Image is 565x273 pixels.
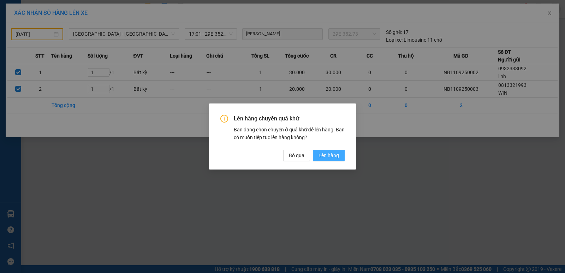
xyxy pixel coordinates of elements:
[234,126,345,141] div: Bạn đang chọn chuyến ở quá khứ để lên hàng. Bạn có muốn tiếp tục lên hàng không?
[319,152,339,159] span: Lên hàng
[234,115,345,123] span: Lên hàng chuyến quá khứ
[220,115,228,123] span: info-circle
[313,150,345,161] button: Lên hàng
[283,150,310,161] button: Bỏ qua
[289,152,304,159] span: Bỏ qua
